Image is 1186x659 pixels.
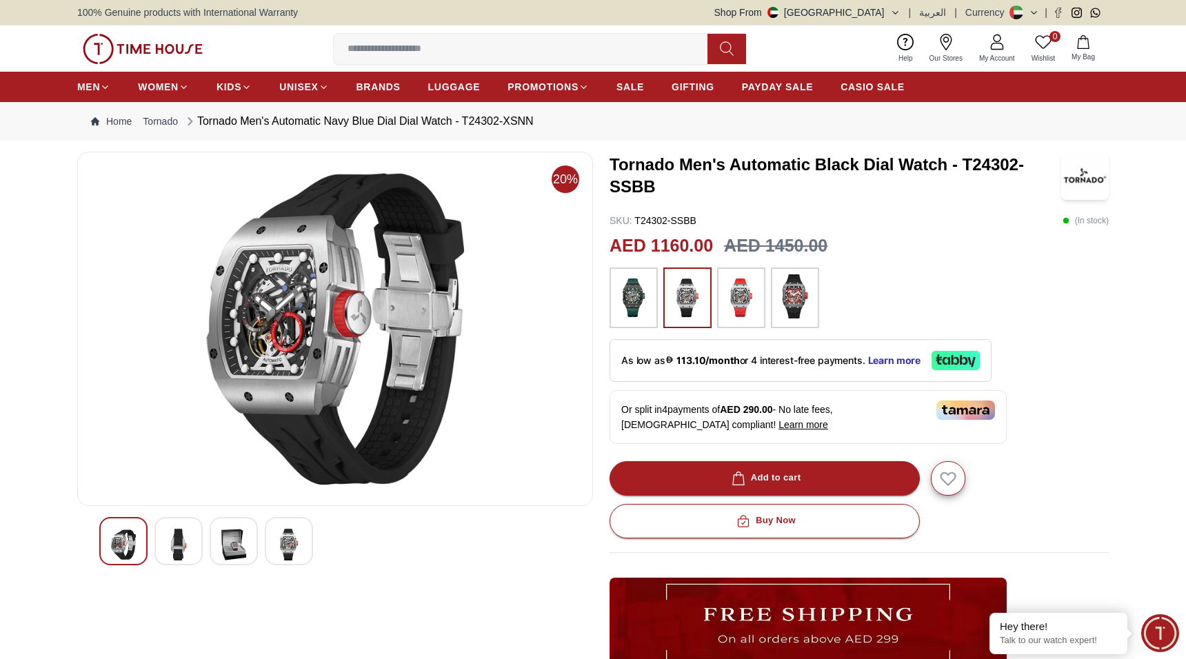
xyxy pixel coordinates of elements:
img: ... [724,274,758,321]
a: Tornado [143,114,178,128]
img: Tornado Men's Automatic Navy Blue Dial Dial Watch - T24302-XSNN [111,529,136,560]
a: Help [890,31,921,66]
a: UNISEX [279,74,328,99]
span: My Bag [1066,52,1100,62]
span: SKU : [610,215,632,226]
img: Tornado Men's Automatic Black Dial Watch - T24302-SSBB [1061,152,1109,200]
a: BRANDS [356,74,401,99]
span: | [909,6,912,19]
img: Tornado Men's Automatic Navy Blue Dial Dial Watch - T24302-XSNN [221,529,246,560]
h3: Tornado Men's Automatic Black Dial Watch - T24302-SSBB [610,154,1061,198]
span: 20% [552,165,579,193]
span: PAYDAY SALE [742,80,813,94]
a: PROMOTIONS [507,74,589,99]
div: Hey there! [1000,620,1117,633]
span: WOMEN [138,80,179,94]
button: Add to cart [610,461,920,496]
span: Learn more [778,419,828,430]
div: Buy Now [734,513,796,529]
a: GIFTING [672,74,714,99]
span: BRANDS [356,80,401,94]
button: العربية [919,6,946,19]
a: Our Stores [921,31,971,66]
h3: AED 1450.00 [724,233,827,259]
a: Instagram [1072,8,1082,18]
img: United Arab Emirates [767,7,778,18]
span: Wishlist [1026,53,1061,63]
span: AED 290.00 [720,404,772,415]
img: ... [670,274,705,321]
p: Talk to our watch expert! [1000,635,1117,647]
img: Tornado Men's Automatic Navy Blue Dial Dial Watch - T24302-XSNN [166,529,191,560]
p: T24302-SSBB [610,214,696,227]
a: LUGGAGE [428,74,481,99]
a: Whatsapp [1090,8,1100,18]
p: ( In stock ) [1063,214,1109,227]
a: PAYDAY SALE [742,74,813,99]
span: | [1045,6,1047,19]
a: SALE [616,74,644,99]
span: KIDS [217,80,241,94]
span: SALE [616,80,644,94]
img: ... [83,34,203,64]
nav: Breadcrumb [77,102,1109,141]
span: Our Stores [924,53,968,63]
span: Help [893,53,918,63]
img: ... [616,274,651,321]
span: 100% Genuine products with International Warranty [77,6,298,19]
a: 0Wishlist [1023,31,1063,66]
span: GIFTING [672,80,714,94]
span: PROMOTIONS [507,80,579,94]
div: Or split in 4 payments of - No late fees, [DEMOGRAPHIC_DATA] compliant! [610,390,1007,444]
div: Chat Widget [1141,614,1179,652]
a: Home [91,114,132,128]
img: Tornado Men's Automatic Navy Blue Dial Dial Watch - T24302-XSNN [277,529,301,560]
div: Tornado Men's Automatic Navy Blue Dial Dial Watch - T24302-XSNN [183,113,534,130]
span: UNISEX [279,80,318,94]
div: Add to cart [729,470,801,486]
button: Shop From[GEOGRAPHIC_DATA] [714,6,901,19]
span: My Account [974,53,1021,63]
span: CASIO SALE [841,80,905,94]
button: Buy Now [610,504,920,538]
button: My Bag [1063,32,1103,65]
a: MEN [77,74,110,99]
img: Tornado Men's Automatic Navy Blue Dial Dial Watch - T24302-XSNN [89,163,581,494]
span: 0 [1049,31,1061,42]
h2: AED 1160.00 [610,233,713,259]
a: Facebook [1053,8,1063,18]
a: CASIO SALE [841,74,905,99]
a: WOMEN [138,74,189,99]
span: LUGGAGE [428,80,481,94]
div: Currency [965,6,1010,19]
span: MEN [77,80,100,94]
a: KIDS [217,74,252,99]
img: Tamara [936,401,995,420]
img: ... [778,274,812,318]
span: | [954,6,957,19]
